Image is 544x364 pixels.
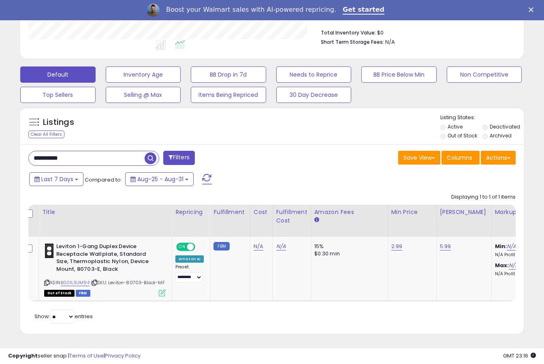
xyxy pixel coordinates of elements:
[44,290,75,297] span: All listings that are currently out of stock and unavailable for purchase on Amazon
[447,154,472,162] span: Columns
[529,7,537,12] div: Close
[191,87,266,103] button: Items Being Repriced
[43,117,74,128] h5: Listings
[166,6,336,14] div: Boost your Walmart sales with AI-powered repricing.
[175,264,204,283] div: Preset:
[509,261,518,270] a: N/A
[391,208,433,216] div: Min Price
[163,151,195,165] button: Filters
[276,242,286,251] a: N/A
[42,208,169,216] div: Title
[321,29,376,36] b: Total Inventory Value:
[481,151,516,165] button: Actions
[385,38,395,46] span: N/A
[85,176,122,184] span: Compared to:
[314,243,382,250] div: 15%
[8,352,38,360] strong: Copyright
[495,261,509,269] b: Max:
[34,313,93,320] span: Show: entries
[44,243,54,259] img: 316ZiKwtjqL._SL40_.jpg
[106,66,181,83] button: Inventory Age
[343,6,384,15] a: Get started
[41,175,73,183] span: Last 7 Days
[213,208,246,216] div: Fulfillment
[447,66,522,83] button: Non Competitive
[20,87,96,103] button: Top Sellers
[147,4,160,17] img: Profile image for Adrian
[321,39,384,45] b: Short Term Storage Fees:
[440,114,524,122] p: Listing States:
[105,352,141,360] a: Privacy Policy
[314,216,319,224] small: Amazon Fees.
[194,244,207,251] span: OFF
[137,175,183,183] span: Aug-25 - Aug-31
[125,172,194,186] button: Aug-25 - Aug-31
[490,123,520,130] label: Deactivated
[276,66,352,83] button: Needs to Reprice
[69,352,104,360] a: Terms of Use
[398,151,440,165] button: Save View
[442,151,480,165] button: Columns
[490,132,512,139] label: Archived
[314,208,384,216] div: Amazon Fees
[276,87,352,103] button: 30 Day Decrease
[276,208,307,225] div: Fulfillment Cost
[44,243,166,295] div: ASIN:
[448,132,477,139] label: Out of Stock
[391,242,403,251] a: 2.99
[191,66,266,83] button: BB Drop in 7d
[254,242,263,251] a: N/A
[495,242,507,250] b: Min:
[507,242,516,251] a: N/A
[28,131,64,138] div: Clear All Filters
[321,27,510,37] li: $0
[56,243,155,275] b: Leviton 1-Gang Duplex Device Receptacle Wallplate, Standard Size, Thermoplastic Nylon, Device Mou...
[361,66,437,83] button: BB Price Below Min
[29,172,83,186] button: Last 7 Days
[440,208,488,216] div: [PERSON_NAME]
[76,290,90,297] span: FBM
[175,208,207,216] div: Repricing
[177,244,187,251] span: ON
[440,242,451,251] a: 5.99
[8,352,141,360] div: seller snap | |
[448,123,463,130] label: Active
[91,279,165,286] span: | SKU: Leviton-80703-Black-MF
[61,279,90,286] a: B001L3UM94
[20,66,96,83] button: Default
[451,193,516,201] div: Displaying 1 to 1 of 1 items
[314,250,382,257] div: $0.30 min
[503,352,536,360] span: 2025-09-10 23:16 GMT
[175,255,204,263] div: Amazon AI
[254,208,269,216] div: Cost
[213,242,229,251] small: FBM
[106,87,181,103] button: Selling @ Max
